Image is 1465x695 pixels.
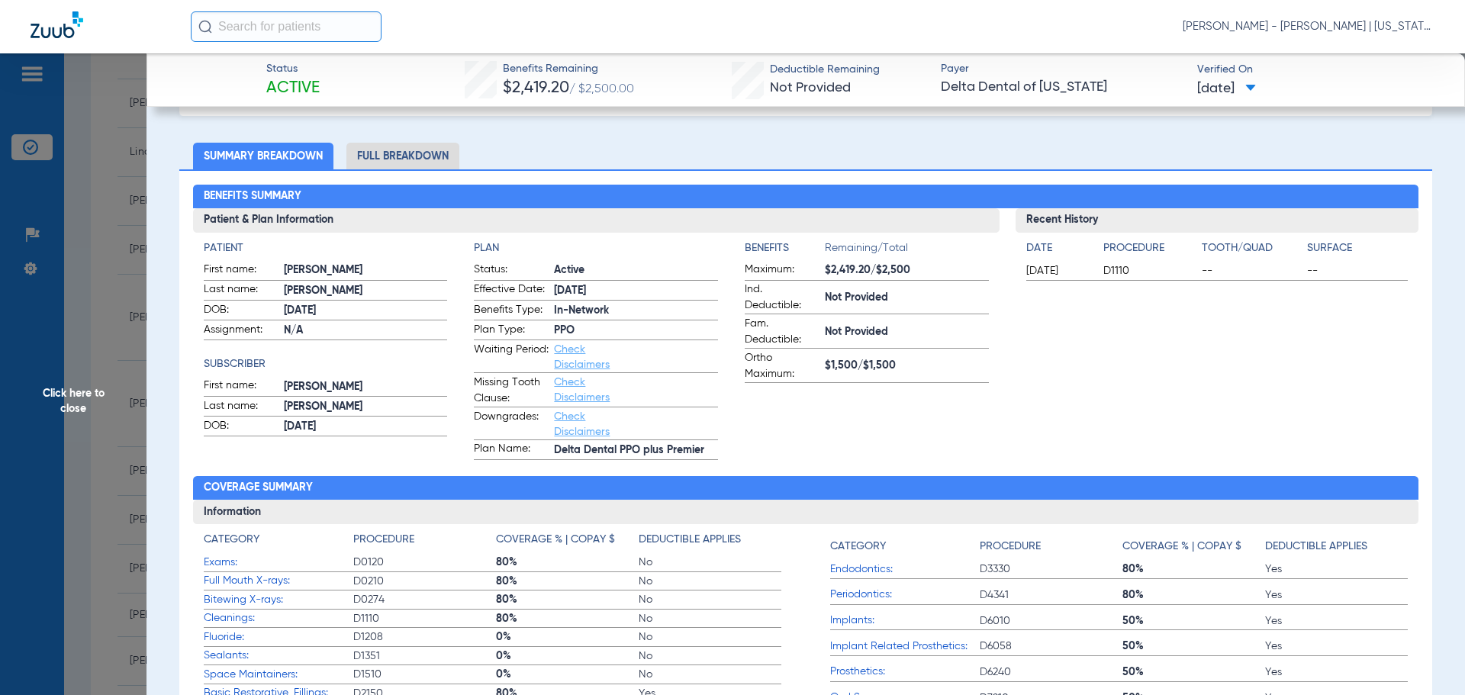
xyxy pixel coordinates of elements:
span: D1110 [1103,263,1196,278]
span: [DATE] [1026,263,1090,278]
span: Payer [941,61,1184,77]
span: Effective Date: [474,282,549,300]
span: 0% [496,629,639,645]
span: Active [266,78,320,99]
span: Maximum: [745,262,819,280]
h4: Deductible Applies [639,532,741,548]
span: Periodontics: [830,587,980,603]
span: Yes [1265,639,1408,654]
span: D6058 [980,639,1122,654]
h4: Category [830,539,886,555]
span: Not Provided [825,290,989,306]
app-breakdown-title: Benefits [745,240,825,262]
span: Delta Dental PPO plus Premier [554,442,718,459]
span: DOB: [204,302,279,320]
span: D1110 [353,611,496,626]
span: [PERSON_NAME] [284,262,448,278]
span: D4341 [980,587,1122,603]
span: D1208 [353,629,496,645]
span: [PERSON_NAME] [284,379,448,395]
span: $2,419.20 [503,80,569,96]
h3: Patient & Plan Information [193,208,1000,233]
li: Full Breakdown [346,143,459,169]
span: 80% [496,592,639,607]
h4: Date [1026,240,1090,256]
input: Search for patients [191,11,382,42]
span: Delta Dental of [US_STATE] [941,78,1184,97]
span: Status [266,61,320,77]
span: [PERSON_NAME] [284,399,448,415]
span: DOB: [204,418,279,436]
h4: Coverage % | Copay $ [496,532,615,548]
span: No [639,611,781,626]
h4: Deductible Applies [1265,539,1367,555]
span: 50% [1122,639,1265,654]
span: Remaining/Total [825,240,989,262]
h4: Subscriber [204,356,448,372]
span: PPO [554,323,718,339]
span: In-Network [554,303,718,319]
span: Exams: [204,555,353,571]
a: Check Disclaimers [554,344,610,370]
span: Implants: [830,613,980,629]
span: Fam. Deductible: [745,316,819,348]
span: No [639,629,781,645]
span: First name: [204,262,279,280]
span: Status: [474,262,549,280]
span: Sealants: [204,648,353,664]
span: Yes [1265,587,1408,603]
app-breakdown-title: Procedure [353,532,496,553]
h2: Coverage Summary [193,476,1419,500]
span: Last name: [204,398,279,417]
span: Deductible Remaining [770,62,880,78]
span: Assignment: [204,322,279,340]
span: 50% [1122,664,1265,680]
span: D0120 [353,555,496,570]
h4: Plan [474,240,718,256]
span: Yes [1265,613,1408,629]
span: Ortho Maximum: [745,350,819,382]
span: [DATE] [1197,79,1256,98]
h4: Surface [1307,240,1408,256]
span: 80% [1122,561,1265,577]
span: 80% [496,555,639,570]
span: Downgrades: [474,409,549,439]
span: Plan Type: [474,322,549,340]
span: Ind. Deductible: [745,282,819,314]
h4: Patient [204,240,448,256]
img: Search Icon [198,20,212,34]
span: D0274 [353,592,496,607]
span: Benefits Type: [474,302,549,320]
span: Yes [1265,561,1408,577]
span: -- [1307,263,1408,278]
h4: Procedure [980,539,1041,555]
span: Endodontics: [830,561,980,578]
span: 50% [1122,613,1265,629]
span: [PERSON_NAME] - [PERSON_NAME] | [US_STATE] Family Dentistry [1183,19,1434,34]
span: Not Provided [825,324,989,340]
span: 80% [1122,587,1265,603]
span: No [639,648,781,664]
span: Missing Tooth Clause: [474,375,549,407]
iframe: Chat Widget [1389,622,1465,695]
app-breakdown-title: Procedure [1103,240,1196,262]
span: D6240 [980,664,1122,680]
span: Implant Related Prosthetics: [830,639,980,655]
span: / $2,500.00 [569,83,634,95]
h4: Benefits [745,240,825,256]
span: No [639,667,781,682]
span: Cleanings: [204,610,353,626]
span: Not Provided [770,81,851,95]
span: $1,500/$1,500 [825,358,989,374]
span: D3330 [980,561,1122,577]
span: $2,419.20/$2,500 [825,262,989,278]
span: Last name: [204,282,279,300]
h4: Coverage % | Copay $ [1122,539,1241,555]
span: Bitewing X-rays: [204,592,353,608]
app-breakdown-title: Date [1026,240,1090,262]
span: No [639,574,781,589]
